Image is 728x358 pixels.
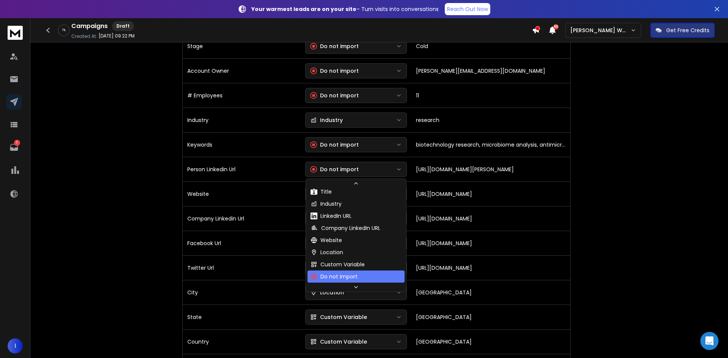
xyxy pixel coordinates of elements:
[62,28,66,33] p: 1 %
[311,212,351,220] div: LinkedIn URL
[251,5,439,13] p: – Turn visits into conversations
[447,5,488,13] p: Reach Out Now
[310,42,359,50] div: Do not import
[311,249,343,256] div: Location
[183,206,301,231] td: Company Linkedin Url
[311,224,380,232] div: Company LinkedIn URL
[183,181,301,206] td: Website
[411,58,570,83] td: [PERSON_NAME][EMAIL_ADDRESS][DOMAIN_NAME]
[700,332,719,350] div: Open Intercom Messenger
[183,83,301,108] td: # Employees
[411,34,570,58] td: Cold
[183,108,301,132] td: Industry
[666,27,709,34] p: Get Free Credits
[183,280,301,305] td: City
[570,27,631,34] p: [PERSON_NAME] Workspace
[310,92,359,99] div: Do not import
[411,181,570,206] td: [URL][DOMAIN_NAME]
[311,273,358,280] div: Do not import
[183,329,301,354] td: Country
[411,231,570,255] td: [URL][DOMAIN_NAME]
[8,26,23,40] img: logo
[311,236,342,244] div: Website
[411,329,570,354] td: [GEOGRAPHIC_DATA]
[251,5,356,13] strong: Your warmest leads are on your site
[99,33,135,39] p: [DATE] 09:22 PM
[411,132,570,157] td: biotechnology research, microbiome analysis, antimicrobial research, mental wellness, gut microbi...
[311,188,332,195] div: Title
[310,141,359,149] div: Do not import
[183,34,301,58] td: Stage
[310,166,359,173] div: Do not import
[553,24,559,30] span: 50
[71,22,108,31] h1: Campaigns
[411,305,570,329] td: [GEOGRAPHIC_DATA]
[411,108,570,132] td: research
[311,261,365,268] div: Custom Variable
[311,200,342,208] div: Industry
[183,58,301,83] td: Account Owner
[183,231,301,255] td: Facebook Url
[411,255,570,280] td: [URL][DOMAIN_NAME]
[71,33,97,39] p: Created At:
[310,338,367,345] div: Custom Variable
[411,157,570,181] td: [URL][DOMAIN_NAME][PERSON_NAME]
[411,206,570,231] td: [URL][DOMAIN_NAME]
[310,67,359,75] div: Do not import
[310,116,343,124] div: Industry
[310,289,344,296] div: Location
[411,83,570,108] td: 11
[112,21,134,31] div: Draft
[183,255,301,280] td: Twitter Url
[14,140,20,146] p: 1
[8,338,23,353] span: I
[310,313,367,321] div: Custom Variable
[183,305,301,329] td: State
[411,280,570,305] td: [GEOGRAPHIC_DATA]
[183,132,301,157] td: Keywords
[183,157,301,181] td: Person Linkedin Url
